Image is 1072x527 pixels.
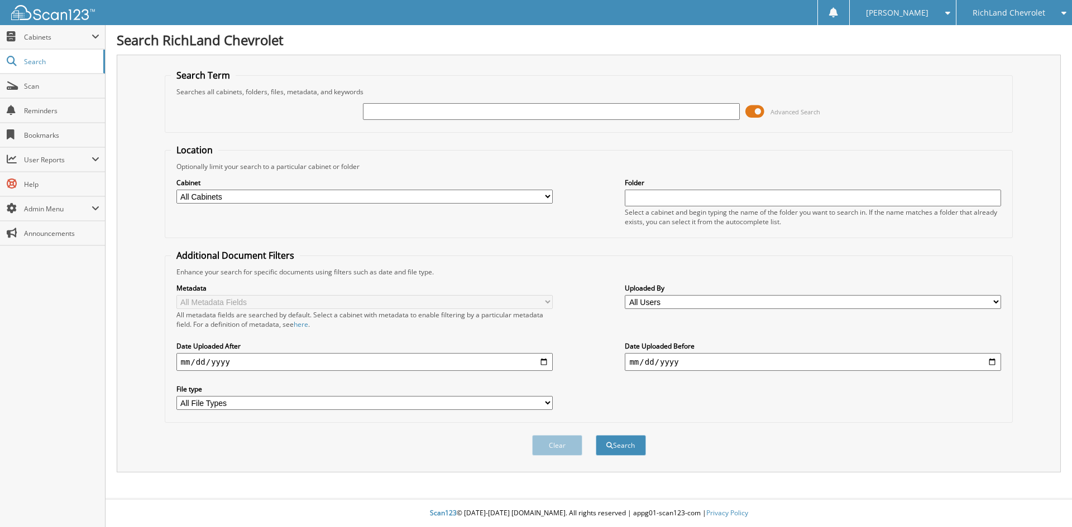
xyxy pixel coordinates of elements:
label: Uploaded By [625,283,1001,293]
div: Optionally limit your search to a particular cabinet or folder [171,162,1007,171]
div: © [DATE]-[DATE] [DOMAIN_NAME]. All rights reserved | appg01-scan123-com | [106,500,1072,527]
span: Scan123 [430,508,457,518]
img: scan123-logo-white.svg [11,5,95,20]
span: Help [24,180,99,189]
legend: Location [171,144,218,156]
legend: Additional Document Filters [171,249,300,262]
h1: Search RichLand Chevrolet [117,31,1061,49]
a: here [294,320,308,329]
label: Cabinet [176,178,553,187]
span: [PERSON_NAME] [866,9,929,16]
label: Metadata [176,283,553,293]
span: Search [24,57,98,66]
div: Searches all cabinets, folders, files, metadata, and keywords [171,87,1007,96]
label: Folder [625,178,1001,187]
label: Date Uploaded After [176,341,553,351]
button: Search [596,435,646,456]
a: Privacy Policy [706,508,748,518]
input: start [176,353,553,371]
span: Announcements [24,229,99,238]
div: Enhance your search for specific documents using filters such as date and file type. [171,267,1007,277]
span: Advanced Search [770,108,820,116]
div: Select a cabinet and begin typing the name of the folder you want to search in. If the name match... [625,207,1001,226]
span: Admin Menu [24,204,92,214]
span: Scan [24,81,99,91]
span: Cabinets [24,32,92,42]
span: User Reports [24,155,92,165]
input: end [625,353,1001,371]
label: File type [176,384,553,394]
span: RichLand Chevrolet [973,9,1045,16]
legend: Search Term [171,69,236,81]
span: Bookmarks [24,130,99,140]
div: All metadata fields are searched by default. Select a cabinet with metadata to enable filtering b... [176,310,553,329]
button: Clear [532,435,582,456]
span: Reminders [24,106,99,115]
label: Date Uploaded Before [625,341,1001,351]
